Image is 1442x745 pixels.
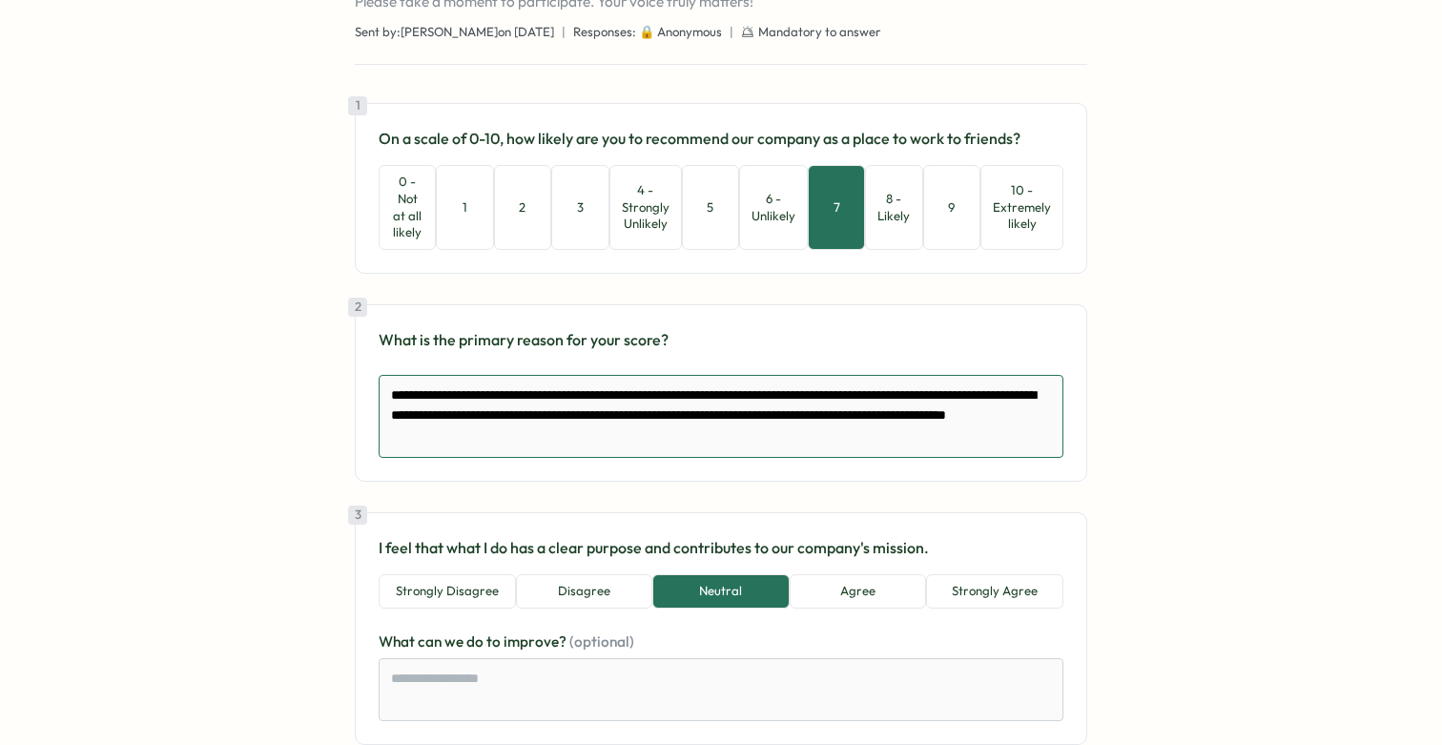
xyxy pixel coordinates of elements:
[758,24,881,41] span: Mandatory to answer
[379,165,436,249] button: 0 - Not at all likely
[444,632,466,651] span: we
[379,574,516,609] button: Strongly Disagree
[379,632,418,651] span: What
[739,165,808,249] button: 6 - Unlikely
[551,165,608,249] button: 3
[569,632,634,651] span: (optional)
[609,165,682,249] button: 4 - Strongly Unlikely
[730,24,733,41] span: |
[436,165,493,249] button: 1
[418,632,444,651] span: can
[486,632,504,651] span: to
[504,632,569,651] span: improve?
[516,574,653,609] button: Disagree
[348,298,367,317] div: 2
[379,127,1063,151] p: On a scale of 0-10, how likely are you to recommend our company as a place to work to friends?
[980,165,1063,249] button: 10 - Extremely likely
[562,24,566,41] span: |
[865,165,922,249] button: 8 - Likely
[379,536,1063,560] p: I feel that what I do has a clear purpose and contributes to our company's mission.
[926,574,1063,609] button: Strongly Agree
[355,24,554,41] span: Sent by: [PERSON_NAME] on [DATE]
[466,632,486,651] span: do
[652,574,790,609] button: Neutral
[494,165,551,249] button: 2
[790,574,927,609] button: Agree
[682,165,739,249] button: 5
[379,328,1063,352] p: What is the primary reason for your score?
[923,165,980,249] button: 9
[573,24,722,41] span: Responses: 🔒 Anonymous
[808,165,865,249] button: 7
[348,96,367,115] div: 1
[348,506,367,525] div: 3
